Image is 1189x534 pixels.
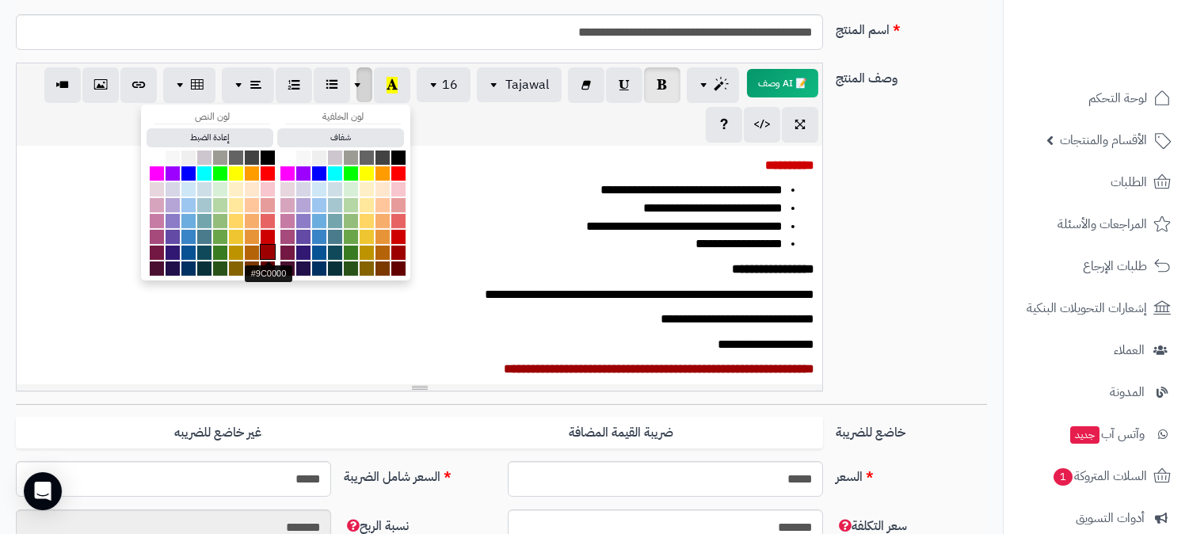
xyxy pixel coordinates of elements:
span: المراجعات والأسئلة [1058,213,1147,235]
span: لوحة التحكم [1088,87,1147,109]
button: 16 [417,67,471,102]
span: العملاء [1114,339,1145,361]
a: الطلبات [1013,163,1179,201]
label: غير خاضع للضريبه [16,417,419,449]
div: Open Intercom Messenger [24,472,62,510]
a: المراجعات والأسئلة [1013,205,1179,243]
div: #9C0000 [245,265,293,283]
label: اسم المنتج [829,14,993,40]
span: الطلبات [1111,171,1147,193]
span: 16 [442,75,458,94]
div: لون الخلفية [285,110,401,124]
span: الأقسام والمنتجات [1060,129,1147,151]
span: السلات المتروكة [1052,465,1147,487]
label: وصف المنتج [829,63,993,88]
label: السعر شامل الضريبة [337,461,501,486]
span: إشعارات التحويلات البنكية [1027,297,1147,319]
span: أدوات التسويق [1076,507,1145,529]
a: طلبات الإرجاع [1013,247,1179,285]
a: إشعارات التحويلات البنكية [1013,289,1179,327]
span: جديد [1070,426,1099,444]
label: خاضع للضريبة [829,417,993,442]
span: 1 [1053,467,1073,486]
button: إعادة الضبط [147,128,273,147]
button: 📝 AI وصف [747,69,818,97]
span: وآتس آب [1069,423,1145,445]
a: المدونة [1013,373,1179,411]
div: لون النص [154,110,270,124]
label: السعر [829,461,993,486]
a: لوحة التحكم [1013,79,1179,117]
a: العملاء [1013,331,1179,369]
button: Tajawal [477,67,562,102]
label: ضريبة القيمة المضافة [420,417,823,449]
button: شفاف [277,128,404,147]
a: السلات المتروكة1 [1013,457,1179,495]
a: وآتس آبجديد [1013,415,1179,453]
span: المدونة [1110,381,1145,403]
img: logo-2.png [1081,12,1174,45]
span: طلبات الإرجاع [1083,255,1147,277]
span: Tajawal [505,75,549,94]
